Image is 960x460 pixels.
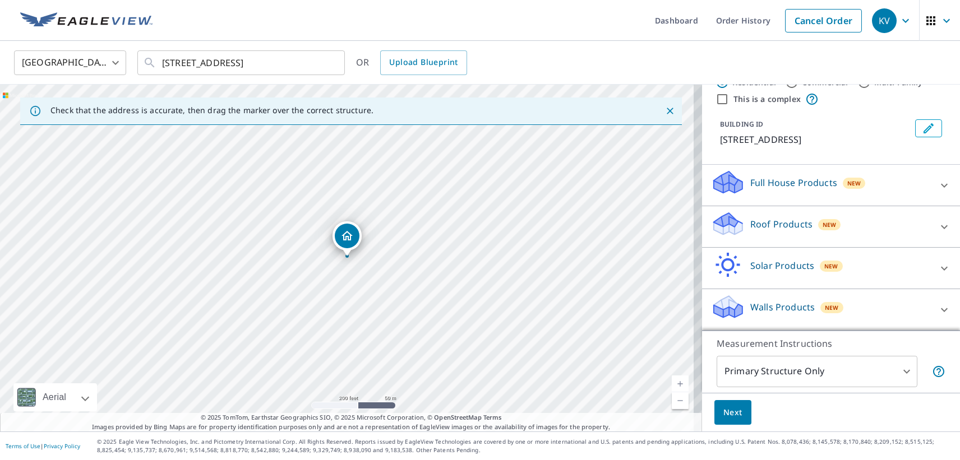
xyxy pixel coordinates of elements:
[711,252,951,284] div: Solar ProductsNew
[162,47,322,78] input: Search by address or latitude-longitude
[750,259,814,272] p: Solar Products
[717,356,917,387] div: Primary Structure Only
[389,55,458,69] span: Upload Blueprint
[717,337,945,350] p: Measurement Instructions
[380,50,467,75] a: Upload Blueprint
[20,12,153,29] img: EV Logo
[14,47,126,78] div: [GEOGRAPHIC_DATA]
[723,406,742,420] span: Next
[6,442,40,450] a: Terms of Use
[434,413,481,421] a: OpenStreetMap
[483,413,502,421] a: Terms
[785,9,862,32] a: Cancel Order
[672,375,689,392] a: Current Level 17, Zoom In
[711,294,951,326] div: Walls ProductsNew
[872,8,897,33] div: KV
[915,119,942,137] button: Edit building 1
[720,119,763,129] p: BUILDING ID
[750,300,815,314] p: Walls Products
[356,50,467,75] div: OR
[824,262,838,271] span: New
[663,104,677,118] button: Close
[672,392,689,409] a: Current Level 17, Zoom Out
[97,438,954,454] p: © 2025 Eagle View Technologies, Inc. and Pictometry International Corp. All Rights Reserved. Repo...
[6,443,80,449] p: |
[50,105,373,115] p: Check that the address is accurate, then drag the marker over the correct structure.
[847,179,861,188] span: New
[932,365,945,378] span: Your report will include only the primary structure on the property. For example, a detached gara...
[44,442,80,450] a: Privacy Policy
[823,220,837,229] span: New
[720,133,911,146] p: [STREET_ADDRESS]
[825,303,839,312] span: New
[711,169,951,201] div: Full House ProductsNew
[39,383,70,411] div: Aerial
[333,221,362,256] div: Dropped pin, building 1, Residential property, 227 COVEWOOD PK NE CALGARY AB T3K4V7
[13,383,97,411] div: Aerial
[750,176,837,189] p: Full House Products
[714,400,751,425] button: Next
[750,217,813,231] p: Roof Products
[711,211,951,243] div: Roof ProductsNew
[733,94,801,105] label: This is a complex
[201,413,502,422] span: © 2025 TomTom, Earthstar Geographics SIO, © 2025 Microsoft Corporation, ©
